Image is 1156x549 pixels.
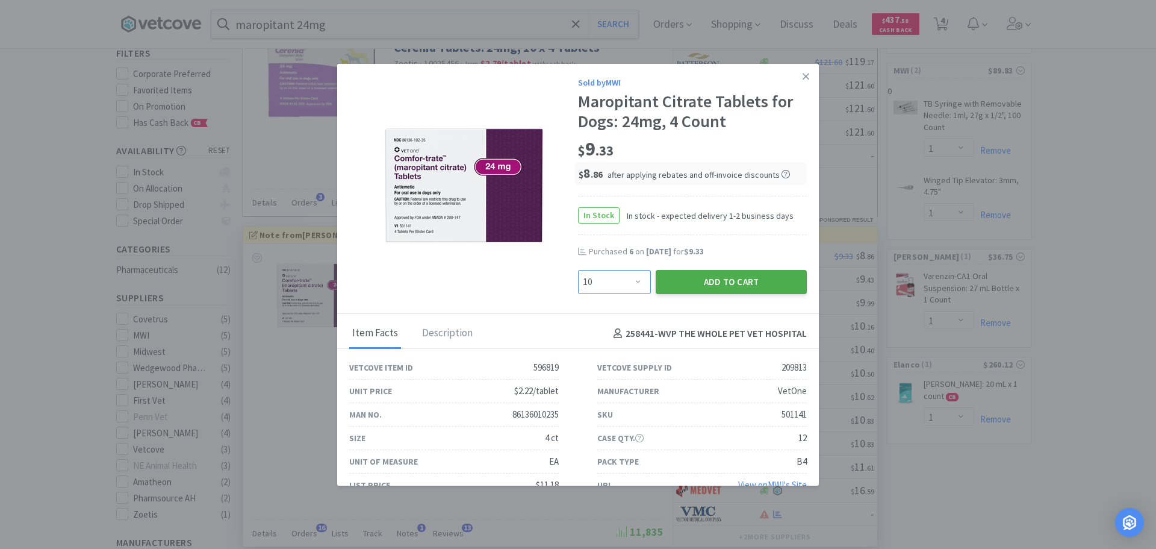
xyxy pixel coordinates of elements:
span: 8 [579,165,603,181]
a: View onMWI's Site [738,479,807,491]
span: $ [578,142,585,159]
h4: 258441 - WVP THE WHOLE PET VET HOSPITAL [609,326,807,342]
img: 4a9247fa4b0c462d997ff28f64fe593d_209813.png [373,115,554,255]
span: . 33 [595,142,614,159]
div: 86136010235 [512,407,559,422]
span: after applying rebates and off-invoice discounts [608,169,790,180]
div: 501141 [782,407,807,422]
span: In stock - expected delivery 1-2 business days [620,209,794,222]
span: . 86 [591,169,603,180]
div: Open Intercom Messenger [1115,508,1144,537]
div: Case Qty. [597,431,644,445]
div: Manufacturer [597,384,659,398]
div: Item Facts [349,319,401,349]
div: Unit of Measure [349,455,418,468]
div: Description [419,319,476,349]
span: 9 [578,137,614,161]
span: 6 [629,246,633,257]
div: 209813 [782,360,807,375]
div: Vetcove Supply ID [597,361,672,374]
div: SKU [597,408,613,421]
div: Unit Price [349,384,392,398]
button: Add to Cart [656,270,807,294]
div: $2.22/tablet [514,384,559,398]
div: Man No. [349,408,382,421]
span: $ [579,169,583,180]
span: In Stock [579,208,619,223]
div: B4 [797,454,807,469]
div: URL [597,478,612,492]
div: Maropitant Citrate Tablets for Dogs: 24mg, 4 Count [578,92,807,132]
span: [DATE] [646,246,671,257]
div: Sold by MWI [578,76,807,89]
div: Vetcove Item ID [349,361,413,374]
div: EA [549,454,559,469]
div: 4 ct [545,431,559,445]
div: VetOne [778,384,807,398]
div: Pack Type [597,455,639,468]
div: Size [349,431,365,445]
div: 596819 [533,360,559,375]
div: List Price [349,478,390,492]
div: Purchased on for [589,246,807,258]
div: $11.18 [536,478,559,492]
div: 12 [798,431,807,445]
span: $9.33 [684,246,704,257]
